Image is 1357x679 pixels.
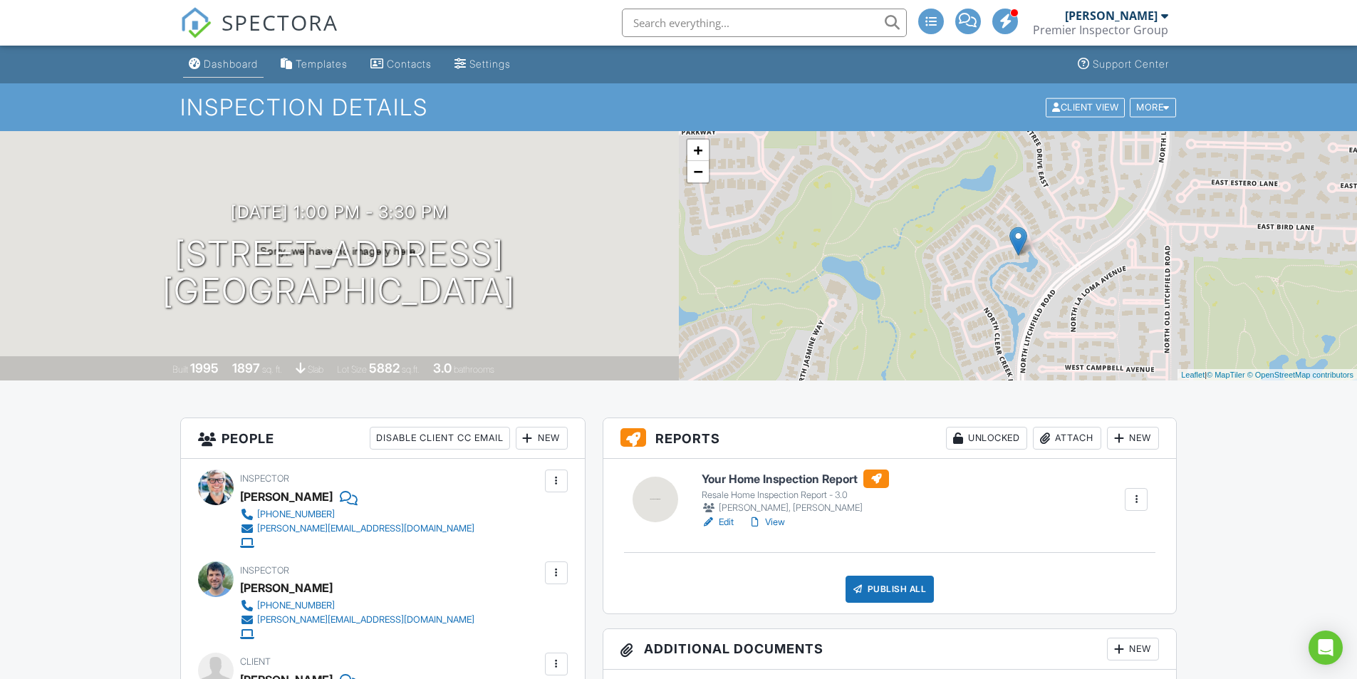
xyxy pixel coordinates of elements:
[240,522,474,536] a: [PERSON_NAME][EMAIL_ADDRESS][DOMAIN_NAME]
[622,9,907,37] input: Search everything...
[240,565,289,576] span: Inspector
[257,600,335,611] div: [PHONE_NUMBER]
[1309,631,1343,665] div: Open Intercom Messenger
[162,235,516,311] h1: [STREET_ADDRESS] [GEOGRAPHIC_DATA]
[702,515,734,529] a: Edit
[1033,23,1168,37] div: Premier Inspector Group
[1033,427,1101,450] div: Attach
[262,364,282,375] span: sq. ft.
[454,364,494,375] span: bathrooms
[516,427,568,450] div: New
[702,470,889,488] h6: Your Home Inspection Report
[240,486,333,507] div: [PERSON_NAME]
[387,58,432,70] div: Contacts
[240,473,289,484] span: Inspector
[275,51,353,78] a: Templates
[222,7,338,37] span: SPECTORA
[240,507,474,522] a: [PHONE_NUMBER]
[232,361,260,375] div: 1897
[1046,98,1125,117] div: Client View
[240,598,474,613] a: [PHONE_NUMBER]
[180,95,1177,120] h1: Inspection Details
[748,515,785,529] a: View
[1177,369,1357,381] div: |
[603,629,1177,670] h3: Additional Documents
[240,577,333,598] div: [PERSON_NAME]
[1065,9,1158,23] div: [PERSON_NAME]
[1107,427,1159,450] div: New
[1044,101,1128,112] a: Client View
[257,523,474,534] div: [PERSON_NAME][EMAIL_ADDRESS][DOMAIN_NAME]
[687,161,709,182] a: Zoom out
[183,51,264,78] a: Dashboard
[370,427,510,450] div: Disable Client CC Email
[702,489,889,501] div: Resale Home Inspection Report - 3.0
[231,202,448,222] h3: [DATE] 1:00 pm - 3:30 pm
[1130,98,1176,117] div: More
[172,364,188,375] span: Built
[257,509,335,520] div: [PHONE_NUMBER]
[180,19,338,49] a: SPECTORA
[240,613,474,627] a: [PERSON_NAME][EMAIL_ADDRESS][DOMAIN_NAME]
[603,418,1177,459] h3: Reports
[369,361,400,375] div: 5882
[1093,58,1169,70] div: Support Center
[433,361,452,375] div: 3.0
[180,7,212,38] img: The Best Home Inspection Software - Spectora
[204,58,258,70] div: Dashboard
[1247,370,1353,379] a: © OpenStreetMap contributors
[469,58,511,70] div: Settings
[402,364,420,375] span: sq.ft.
[337,364,367,375] span: Lot Size
[946,427,1027,450] div: Unlocked
[296,58,348,70] div: Templates
[257,614,474,626] div: [PERSON_NAME][EMAIL_ADDRESS][DOMAIN_NAME]
[687,140,709,161] a: Zoom in
[190,361,219,375] div: 1995
[240,656,271,667] span: Client
[308,364,323,375] span: slab
[449,51,516,78] a: Settings
[846,576,935,603] div: Publish All
[181,418,585,459] h3: People
[702,501,889,515] div: [PERSON_NAME], [PERSON_NAME]
[1107,638,1159,660] div: New
[1072,51,1175,78] a: Support Center
[702,470,889,515] a: Your Home Inspection Report Resale Home Inspection Report - 3.0 [PERSON_NAME], [PERSON_NAME]
[365,51,437,78] a: Contacts
[1207,370,1245,379] a: © MapTiler
[1181,370,1205,379] a: Leaflet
